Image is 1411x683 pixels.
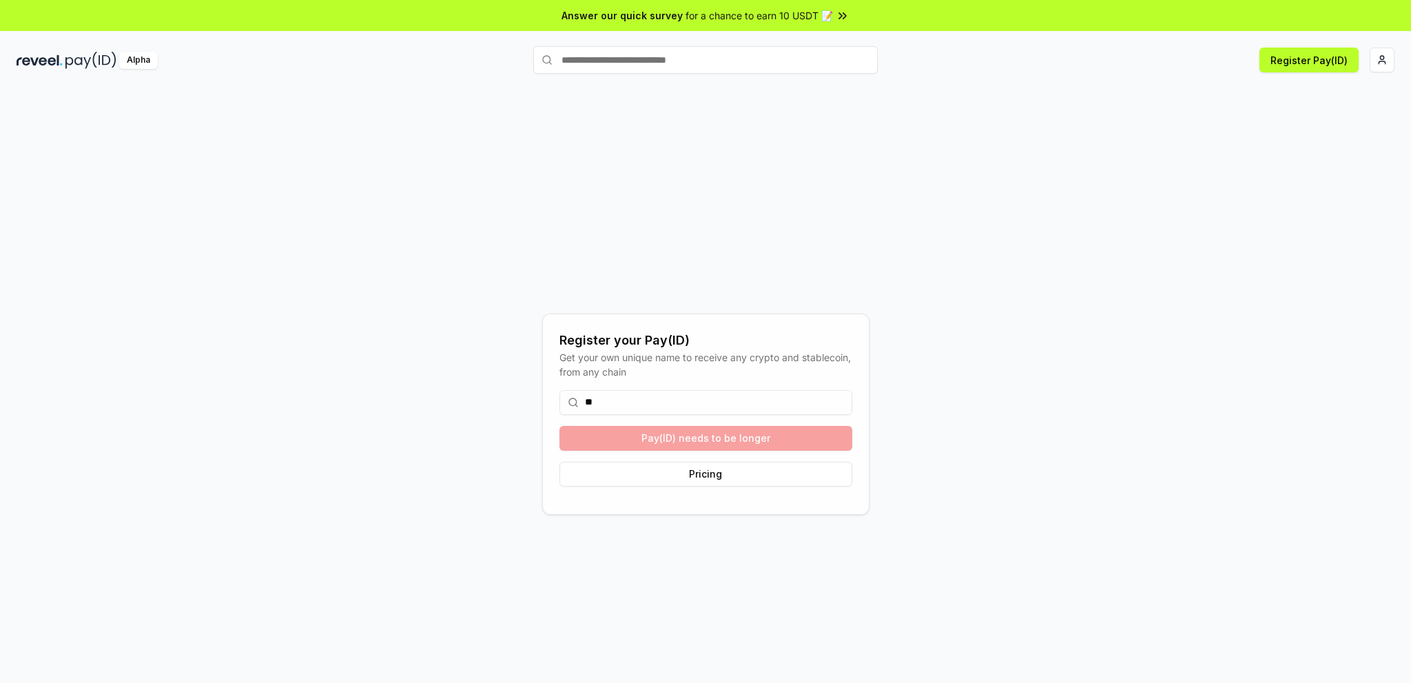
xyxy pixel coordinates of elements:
[686,8,833,23] span: for a chance to earn 10 USDT 📝
[562,8,683,23] span: Answer our quick survey
[65,52,116,69] img: pay_id
[119,52,158,69] div: Alpha
[1259,48,1359,72] button: Register Pay(ID)
[559,350,852,379] div: Get your own unique name to receive any crypto and stablecoin, from any chain
[559,462,852,487] button: Pricing
[559,331,852,350] div: Register your Pay(ID)
[17,52,63,69] img: reveel_dark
